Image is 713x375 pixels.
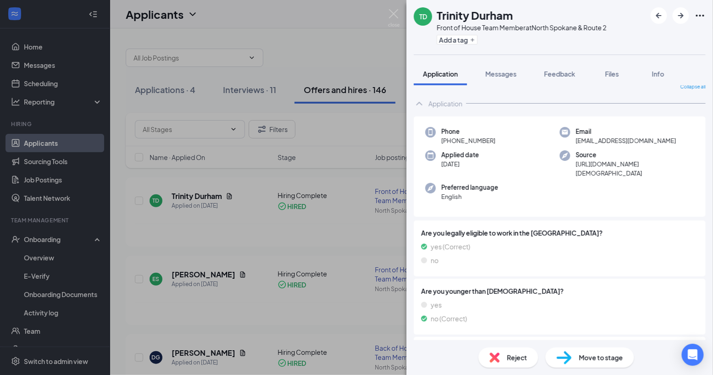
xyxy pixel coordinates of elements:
div: Application [429,99,462,108]
span: Phone [441,127,496,136]
span: yes [431,300,442,310]
span: Are you younger than [DEMOGRAPHIC_DATA]? [421,286,698,296]
span: no [431,255,439,265]
span: Feedback [544,70,575,78]
svg: ArrowLeftNew [653,10,664,21]
span: Reject [507,353,527,363]
span: Email [576,127,676,136]
span: Preferred language [441,183,498,192]
div: Open Intercom Messenger [682,344,704,366]
span: Applied date [441,150,479,160]
span: [DATE] [441,160,479,169]
span: [URL][DOMAIN_NAME][DEMOGRAPHIC_DATA] [576,160,694,178]
span: Collapse all [680,83,706,91]
span: Messages [485,70,517,78]
h1: Trinity Durham [437,7,513,23]
span: no (Correct) [431,314,467,324]
div: TD [419,12,427,21]
span: Info [652,70,664,78]
span: Are you legally eligible to work in the [GEOGRAPHIC_DATA]? [421,228,698,238]
span: [PHONE_NUMBER] [441,136,496,145]
span: Files [605,70,619,78]
span: English [441,192,498,201]
svg: ChevronUp [414,98,425,109]
button: ArrowRight [673,7,689,24]
button: ArrowLeftNew [651,7,667,24]
svg: Plus [470,37,475,43]
svg: ArrowRight [675,10,686,21]
span: Source [576,150,694,160]
span: Move to stage [579,353,623,363]
div: Front of House Team Member at North Spokane & Route 2 [437,23,607,32]
button: PlusAdd a tag [437,35,478,44]
svg: Ellipses [695,10,706,21]
span: [EMAIL_ADDRESS][DOMAIN_NAME] [576,136,676,145]
span: Application [423,70,458,78]
span: yes (Correct) [431,242,470,252]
